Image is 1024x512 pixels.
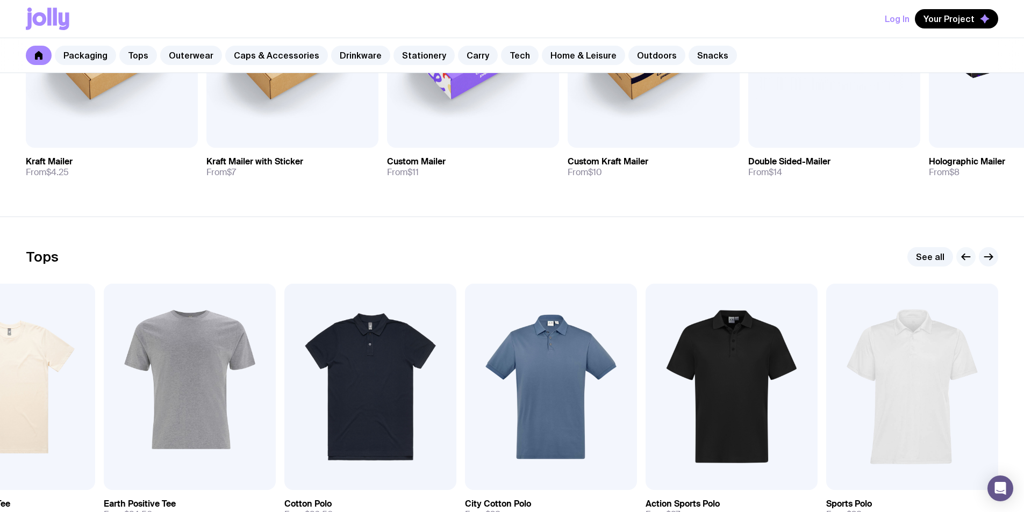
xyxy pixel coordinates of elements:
[748,167,782,178] span: From
[206,156,303,167] h3: Kraft Mailer with Sticker
[588,167,602,178] span: $10
[387,156,446,167] h3: Custom Mailer
[769,167,782,178] span: $14
[407,167,419,178] span: $11
[907,247,953,266] a: See all
[458,46,498,65] a: Carry
[119,46,157,65] a: Tops
[923,13,975,24] span: Your Project
[26,167,69,178] span: From
[26,249,59,265] h2: Tops
[826,499,872,509] h3: Sports Polo
[387,167,419,178] span: From
[387,148,559,186] a: Custom MailerFrom$11
[568,148,740,186] a: Custom Kraft MailerFrom$10
[929,167,959,178] span: From
[689,46,737,65] a: Snacks
[160,46,222,65] a: Outerwear
[104,499,176,509] h3: Earth Positive Tee
[227,167,236,178] span: $7
[929,156,1005,167] h3: Holographic Mailer
[885,9,910,28] button: Log In
[206,148,378,186] a: Kraft Mailer with StickerFrom$7
[628,46,685,65] a: Outdoors
[949,167,959,178] span: $8
[915,9,998,28] button: Your Project
[748,156,830,167] h3: Double Sided-Mailer
[542,46,625,65] a: Home & Leisure
[465,499,531,509] h3: City Cotton Polo
[568,156,648,167] h3: Custom Kraft Mailer
[26,156,73,167] h3: Kraft Mailer
[987,475,1013,501] div: Open Intercom Messenger
[331,46,390,65] a: Drinkware
[225,46,328,65] a: Caps & Accessories
[748,148,920,186] a: Double Sided-MailerFrom$14
[568,167,602,178] span: From
[26,148,198,186] a: Kraft MailerFrom$4.25
[393,46,455,65] a: Stationery
[501,46,539,65] a: Tech
[206,167,236,178] span: From
[46,167,69,178] span: $4.25
[284,499,332,509] h3: Cotton Polo
[646,499,720,509] h3: Action Sports Polo
[55,46,116,65] a: Packaging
